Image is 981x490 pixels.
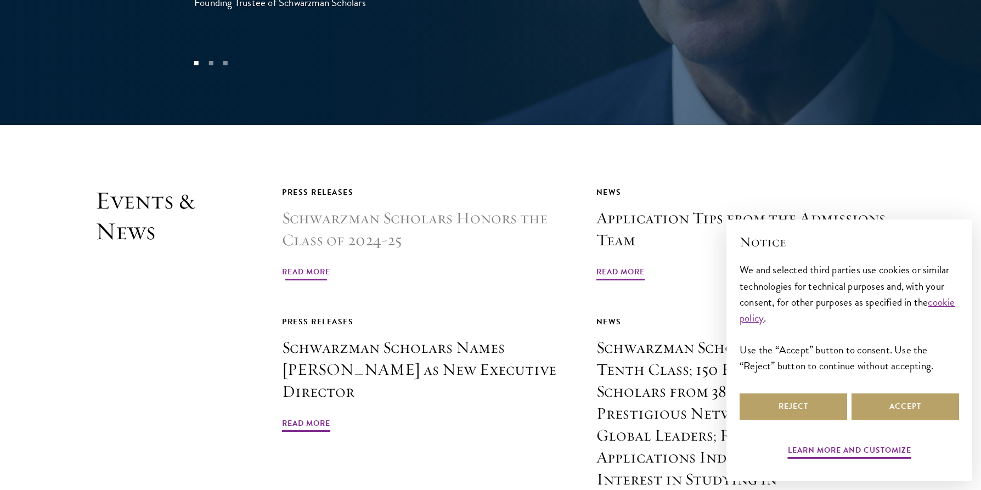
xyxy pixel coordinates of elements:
div: We and selected third parties use cookies or similar technologies for technical purposes and, wit... [740,262,959,373]
span: Read More [596,265,645,282]
h2: Notice [740,233,959,251]
div: News [596,185,886,199]
div: Press Releases [282,185,572,199]
button: Reject [740,393,847,420]
h3: Schwarzman Scholars Names [PERSON_NAME] as New Executive Director [282,337,572,403]
span: Read More [282,416,330,433]
a: Press Releases Schwarzman Scholars Names [PERSON_NAME] as New Executive Director Read More [282,315,572,433]
div: News [596,315,886,329]
a: News Application Tips from the Admissions Team Read More [596,185,886,282]
button: Accept [852,393,959,420]
button: Learn more and customize [788,443,911,460]
button: 2 of 3 [204,56,218,70]
a: cookie policy [740,294,955,326]
a: Press Releases Schwarzman Scholars Honors the Class of 2024-25 Read More [282,185,572,282]
button: 3 of 3 [218,56,233,70]
div: Press Releases [282,315,572,329]
h3: Schwarzman Scholars Honors the Class of 2024-25 [282,207,572,251]
span: Read More [282,265,330,282]
button: 1 of 3 [189,56,204,70]
h3: Application Tips from the Admissions Team [596,207,886,251]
